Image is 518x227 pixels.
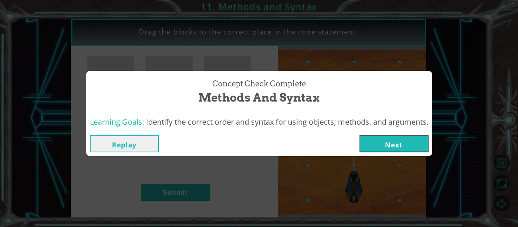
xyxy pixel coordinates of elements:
[146,117,429,127] span: Identify the correct order and syntax for using objects, methods, and arguments.
[198,89,320,106] span: Methods and Syntax
[359,135,429,152] button: Next
[90,117,144,127] span: Learning Goals:
[212,78,306,89] span: Concept Check Complete
[90,135,159,152] button: Replay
